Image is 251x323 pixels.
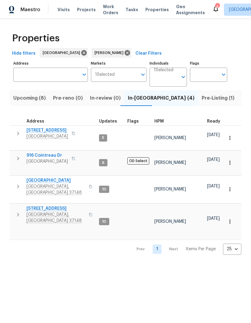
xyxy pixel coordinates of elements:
[77,7,96,13] span: Projects
[95,50,126,56] span: [PERSON_NAME]
[20,7,40,13] span: Maestro
[127,119,139,123] span: Flags
[145,7,169,13] span: Properties
[103,4,118,16] span: Work Orders
[223,241,241,257] div: 25
[40,48,88,58] div: [GEOGRAPHIC_DATA]
[99,119,117,123] span: Updates
[207,216,220,221] span: [DATE]
[133,48,164,59] button: Clear Filters
[135,50,162,57] span: Clear Filters
[176,4,205,16] span: Geo Assignments
[202,94,234,102] span: Pre-Listing (1)
[100,160,107,165] span: 6
[154,68,173,73] span: 1 Selected
[127,157,149,165] span: OD Select
[12,50,36,57] span: Hide filters
[13,62,88,65] label: Address
[207,133,220,137] span: [DATE]
[154,161,186,165] span: [PERSON_NAME]
[154,187,186,191] span: [PERSON_NAME]
[154,119,164,123] span: HPM
[90,94,121,102] span: In-review (0)
[26,158,68,165] span: [GEOGRAPHIC_DATA]
[139,70,147,79] button: Open
[131,244,241,255] nav: Pagination Navigation
[215,4,219,10] div: 4
[207,158,220,162] span: [DATE]
[26,119,44,123] span: Address
[13,94,46,102] span: Upcoming (8)
[91,62,147,65] label: Markets
[53,94,83,102] span: Pre-reno (0)
[80,70,88,79] button: Open
[100,187,109,192] span: 10
[150,62,187,65] label: Individuals
[100,219,109,224] span: 10
[43,50,82,56] span: [GEOGRAPHIC_DATA]
[207,119,226,123] div: Earliest renovation start date (first business day after COE or Checkout)
[154,136,186,140] span: [PERSON_NAME]
[100,135,107,140] span: 5
[179,73,187,81] button: Open
[190,62,227,65] label: Flags
[207,184,220,188] span: [DATE]
[12,35,60,41] span: Properties
[57,7,70,13] span: Visits
[154,219,186,224] span: [PERSON_NAME]
[219,70,228,79] button: Open
[91,48,131,58] div: [PERSON_NAME]
[128,94,194,102] span: In-[GEOGRAPHIC_DATA] (4)
[10,48,38,59] button: Hide filters
[95,72,115,77] span: 1 Selected
[186,246,216,252] p: Items Per Page
[26,152,68,158] span: 916 Cointreau Dr
[207,119,220,123] span: Ready
[125,8,138,12] span: Tasks
[153,245,162,254] a: Goto page 1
